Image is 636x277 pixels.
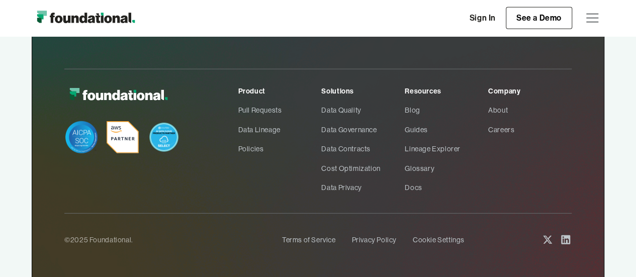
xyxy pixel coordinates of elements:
a: Blog [405,101,488,120]
img: Foundational Logo White [64,85,172,105]
a: Pull Requests [238,101,322,120]
a: See a Demo [506,7,572,29]
a: Glossary [405,159,488,178]
a: Cookie Settings [413,230,465,249]
div: menu [580,6,604,30]
a: Sign In [460,8,506,29]
div: ©2025 Foundational. [64,234,274,245]
a: Lineage Explorer [405,139,488,158]
div: Product [238,85,322,97]
div: Company [488,85,572,97]
a: Cost Optimization [321,159,405,178]
img: Foundational Logo [32,8,140,28]
a: Data Lineage [238,120,322,139]
a: Data Contracts [321,139,405,158]
a: home [32,8,140,28]
a: Careers [488,120,572,139]
a: Privacy Policy [351,230,396,249]
div: Solutions [321,85,405,97]
img: SOC Badge [65,121,98,153]
a: Terms of Service [282,230,336,249]
a: Data Privacy [321,178,405,197]
a: Docs [405,178,488,197]
a: Policies [238,139,322,158]
a: Data Quality [321,101,405,120]
a: Data Governance [321,120,405,139]
a: About [488,101,572,120]
div: Resources [405,85,488,97]
iframe: Chat Widget [455,160,636,277]
a: Guides [405,120,488,139]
